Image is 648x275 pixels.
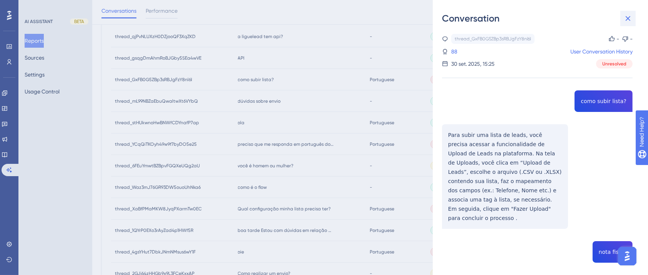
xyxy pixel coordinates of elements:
[455,36,531,42] div: thread_GxFB0G5ZBp3sRBJgFzY8nl6I
[602,61,626,67] span: Unresolved
[570,47,633,56] a: User Conversation History
[18,2,48,11] span: Need Help?
[616,34,619,43] div: -
[630,34,633,43] div: -
[451,47,457,56] a: 88
[451,59,495,68] div: 30 set. 2025, 15:25
[616,245,639,268] iframe: UserGuiding AI Assistant Launcher
[442,12,639,25] div: Conversation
